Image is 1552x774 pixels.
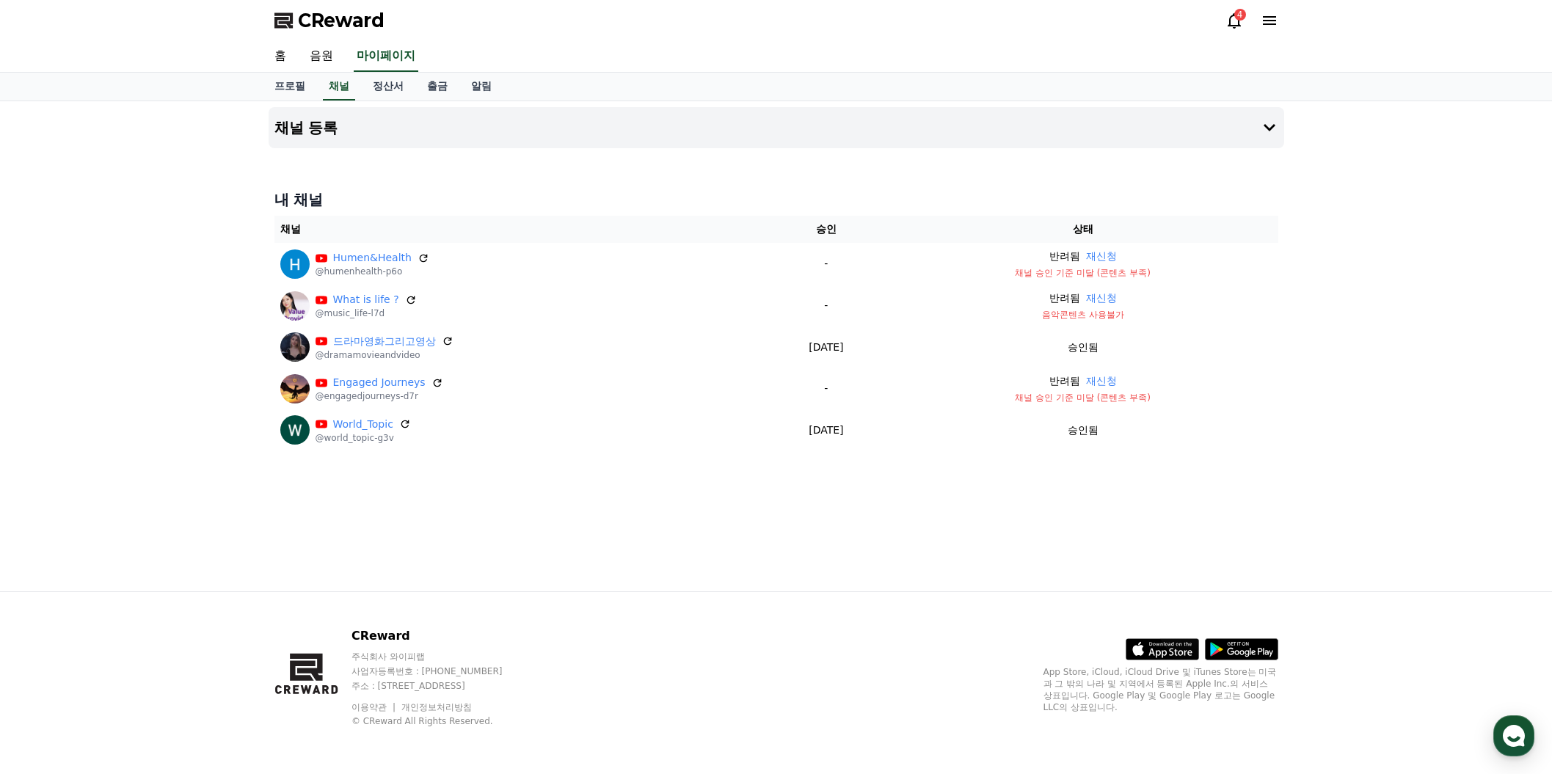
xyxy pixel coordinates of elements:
a: What is life ? [333,292,399,307]
a: 4 [1225,12,1243,29]
a: 드라마영화그리고영상 [333,334,436,349]
p: 승인됨 [1068,423,1099,438]
img: What is life ? [280,291,310,321]
p: 반려됨 [1049,373,1080,389]
button: 채널 등록 [269,107,1284,148]
div: 4 [1234,9,1246,21]
a: 음원 [298,41,345,72]
p: - [770,298,882,313]
p: @world_topic-g3v [316,432,411,444]
img: World_Topic [280,415,310,445]
p: 반려됨 [1049,249,1080,264]
h4: 채널 등록 [274,120,338,136]
a: 채널 [323,73,355,101]
a: Humen&Health [333,250,412,266]
p: 채널 승인 기준 미달 (콘텐츠 부족) [894,392,1272,404]
a: 출금 [415,73,459,101]
span: CReward [298,9,385,32]
a: 정산서 [361,73,415,101]
p: - [770,256,882,271]
p: 승인됨 [1068,340,1099,355]
a: 마이페이지 [354,41,418,72]
th: 승인 [765,216,888,243]
p: App Store, iCloud, iCloud Drive 및 iTunes Store는 미국과 그 밖의 나라 및 지역에서 등록된 Apple Inc.의 서비스 상표입니다. Goo... [1043,666,1278,713]
a: Engaged Journeys [333,375,426,390]
p: @music_life-l7d [316,307,417,319]
button: 재신청 [1086,249,1117,264]
p: 채널 승인 기준 미달 (콘텐츠 부족) [894,267,1272,279]
a: 프로필 [263,73,317,101]
p: 반려됨 [1049,291,1080,306]
a: 이용약관 [351,702,398,712]
p: 음악콘텐츠 사용불가 [894,309,1272,321]
a: 홈 [263,41,298,72]
th: 채널 [274,216,765,243]
p: © CReward All Rights Reserved. [351,715,531,727]
p: 사업자등록번호 : [PHONE_NUMBER] [351,665,531,677]
p: @humenhealth-p6o [316,266,429,277]
p: - [770,381,882,396]
h4: 내 채널 [274,189,1278,210]
a: 알림 [459,73,503,101]
p: CReward [351,627,531,645]
img: Engaged Journeys [280,374,310,404]
a: World_Topic [333,417,393,432]
img: Humen&Health [280,249,310,279]
p: @engagedjourneys-d7r [316,390,443,402]
p: 주식회사 와이피랩 [351,651,531,662]
p: 주소 : [STREET_ADDRESS] [351,680,531,692]
p: [DATE] [770,423,882,438]
a: CReward [274,9,385,32]
a: 개인정보처리방침 [401,702,472,712]
p: @dramamovieandvideo [316,349,453,361]
button: 재신청 [1086,291,1117,306]
img: 드라마영화그리고영상 [280,332,310,362]
p: [DATE] [770,340,882,355]
button: 재신청 [1086,373,1117,389]
th: 상태 [888,216,1278,243]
